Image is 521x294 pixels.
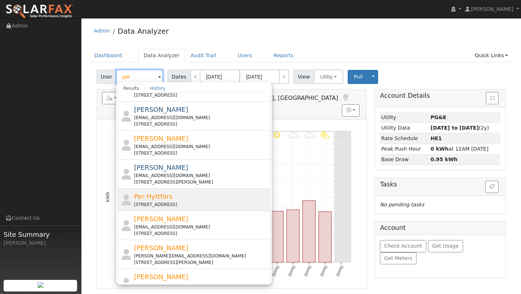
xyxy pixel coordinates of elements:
[319,212,331,262] rect: onclick=""
[431,125,479,131] strong: [DATE] to [DATE]
[4,230,77,239] span: Site Summary
[134,106,188,113] span: [PERSON_NAME]
[288,265,296,277] text: [DATE]
[134,282,268,288] div: [EMAIL_ADDRESS][DOMAIN_NAME]
[342,94,350,101] a: Map
[471,6,513,12] span: [PERSON_NAME]
[469,49,513,62] a: Quick Links
[380,202,424,207] i: No pending tasks
[320,265,328,277] text: [DATE]
[134,121,268,127] div: [STREET_ADDRESS]
[380,224,406,231] h5: Account
[134,143,268,150] div: [EMAIL_ADDRESS][DOMAIN_NAME]
[134,230,268,237] div: [STREET_ADDRESS]
[271,211,283,262] rect: onclick=""
[274,132,280,139] i: 9/27 - Clear
[134,244,188,252] span: [PERSON_NAME]
[431,135,442,141] strong: Q
[287,210,299,262] rect: onclick=""
[134,172,268,179] div: [EMAIL_ADDRESS][DOMAIN_NAME]
[384,255,412,261] span: Get Meters
[305,132,313,139] i: 9/29 - Cloudy
[134,215,188,223] span: [PERSON_NAME]
[431,146,449,152] strong: 0 kWh
[134,92,268,98] div: [STREET_ADDRESS]
[380,154,429,165] td: Base Draw
[134,179,268,185] div: [STREET_ADDRESS][PERSON_NAME]
[97,70,117,84] span: User
[134,273,188,281] span: [PERSON_NAME]
[118,84,145,93] a: Results
[138,49,185,62] a: Data Analyzer
[118,27,169,35] a: Data Analyzer
[304,265,312,277] text: [DATE]
[380,92,500,100] h5: Account Details
[134,114,268,121] div: [EMAIL_ADDRESS][DOMAIN_NAME]
[293,70,314,84] span: View
[431,156,458,162] strong: 0.95 kWh
[144,84,171,93] a: History
[272,265,280,277] text: [DATE]
[4,239,77,247] div: [PERSON_NAME]
[303,201,315,262] rect: onclick=""
[279,70,289,84] a: >
[485,181,499,193] button: Refresh
[380,144,429,154] td: Peak Push Hour
[429,144,500,154] td: at 12AM [DATE]
[134,253,268,259] div: [PERSON_NAME][EMAIL_ADDRESS][DOMAIN_NAME]
[432,243,459,249] span: Get Usage
[321,132,329,139] i: 9/30 - PartlyCloudy
[486,92,499,104] button: Issue History
[105,192,110,202] text: kWh
[168,70,191,84] span: Dates
[134,135,188,142] span: [PERSON_NAME]
[431,125,489,131] span: (2y)
[431,114,446,120] strong: ID: 17358336, authorized: 10/01/25
[380,240,426,252] button: Check Account
[354,74,363,80] span: Pull
[348,70,369,84] button: Pull
[380,133,429,144] td: Rate Schedule
[232,49,258,62] a: Users
[268,49,299,62] a: Reports
[380,112,429,123] td: Utility
[94,28,110,34] a: Admin
[185,49,221,62] a: Audit Trail
[289,132,297,139] i: 9/28 - Cloudy
[116,70,163,84] input: Select a User
[190,70,200,84] a: <
[380,181,500,188] h5: Tasks
[38,282,43,288] img: retrieve
[314,70,343,84] button: Utility
[134,224,268,230] div: [EMAIL_ADDRESS][DOMAIN_NAME]
[134,164,188,171] span: [PERSON_NAME]
[428,240,463,252] button: Get Usage
[380,252,416,265] button: Get Meters
[5,4,73,19] img: SolarFax
[134,150,268,156] div: [STREET_ADDRESS]
[384,243,422,249] span: Check Account
[380,123,429,133] td: Utility Data
[89,49,128,62] a: Dashboard
[214,94,338,101] span: [GEOGRAPHIC_DATA], [GEOGRAPHIC_DATA]
[336,265,344,277] text: [DATE]
[134,259,268,266] div: [STREET_ADDRESS][PERSON_NAME]
[134,193,173,200] span: Per Hyttfors
[134,201,268,208] div: [STREET_ADDRESS]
